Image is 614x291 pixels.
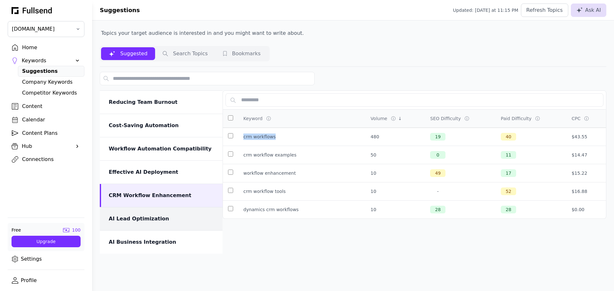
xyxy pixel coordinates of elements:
[571,170,601,176] div: $15.22
[521,4,568,17] button: Refresh Topics
[571,115,580,122] div: CPC
[109,168,215,176] div: Effective AI Deployment
[72,227,81,233] div: 100
[101,47,155,60] button: Suggested
[22,57,70,65] div: Keywords
[398,115,402,122] div: ↓
[100,28,305,38] p: Topics your target audience is interested in and you might want to write about.
[12,227,21,233] div: Free
[465,115,470,122] div: ⓘ
[430,151,445,159] div: 0
[584,115,590,122] div: ⓘ
[22,78,80,86] div: Company Keywords
[571,206,601,213] div: $0.00
[430,206,445,213] div: 28
[12,236,81,247] button: Upgrade
[18,77,84,88] a: Company Keywords
[371,115,387,122] div: Volume
[109,145,215,153] div: Workflow Automation Compatibility
[8,275,84,286] a: Profile
[22,116,80,124] div: Calendar
[371,188,420,195] div: 10
[430,115,461,122] div: SEO Difficulty
[22,89,80,97] div: Competitor Keywords
[109,98,215,106] div: Reducing Team Burnout
[243,188,286,195] div: crm workflow tools
[501,115,531,122] div: Paid Difficulty
[18,88,84,98] a: Competitor Keywords
[8,154,84,165] a: Connections
[571,4,606,17] button: Ask AI
[501,151,516,159] div: 11
[243,152,296,158] div: crm workflow examples
[12,25,71,33] span: [DOMAIN_NAME]
[571,134,601,140] div: $43.55
[371,152,420,158] div: 50
[501,188,516,195] div: 52
[453,7,518,13] div: Updated: [DATE] at 11:15 PM
[22,129,80,137] div: Content Plans
[216,47,268,60] button: Bookmarks
[22,103,80,110] div: Content
[391,115,397,122] div: ⓘ
[22,142,70,150] div: Hub
[109,238,215,246] div: AI Business Integration
[109,215,215,223] div: AI Lead Optimization
[8,21,84,37] button: [DOMAIN_NAME]
[501,169,516,177] div: 17
[371,206,420,213] div: 10
[22,67,80,75] div: Suggestions
[571,152,601,158] div: $14.47
[8,42,84,53] a: Home
[22,156,80,163] div: Connections
[243,206,299,213] div: dynamics crm workflows
[371,134,420,140] div: 480
[501,206,516,213] div: 28
[371,170,420,176] div: 10
[17,238,75,245] div: Upgrade
[22,44,80,51] div: Home
[571,188,601,195] div: $16.88
[8,101,84,112] a: Content
[243,134,276,140] div: crm workflows
[155,47,216,60] button: Search Topics
[18,66,84,77] a: Suggestions
[8,254,84,264] a: Settings
[243,115,263,122] div: Keyword
[266,115,272,122] div: ⓘ
[243,170,296,176] div: workflow enhancement
[430,133,445,141] div: 19
[526,6,563,14] div: Refresh Topics
[430,169,445,177] div: 49
[535,115,541,122] div: ⓘ
[109,122,215,129] div: Cost-Saving Automation
[501,133,516,141] div: 40
[8,114,84,125] a: Calendar
[576,6,601,14] div: Ask AI
[109,192,215,199] div: CRM Workflow Enhancement
[100,6,140,15] h1: Suggestions
[8,128,84,139] a: Content Plans
[430,188,445,195] div: -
